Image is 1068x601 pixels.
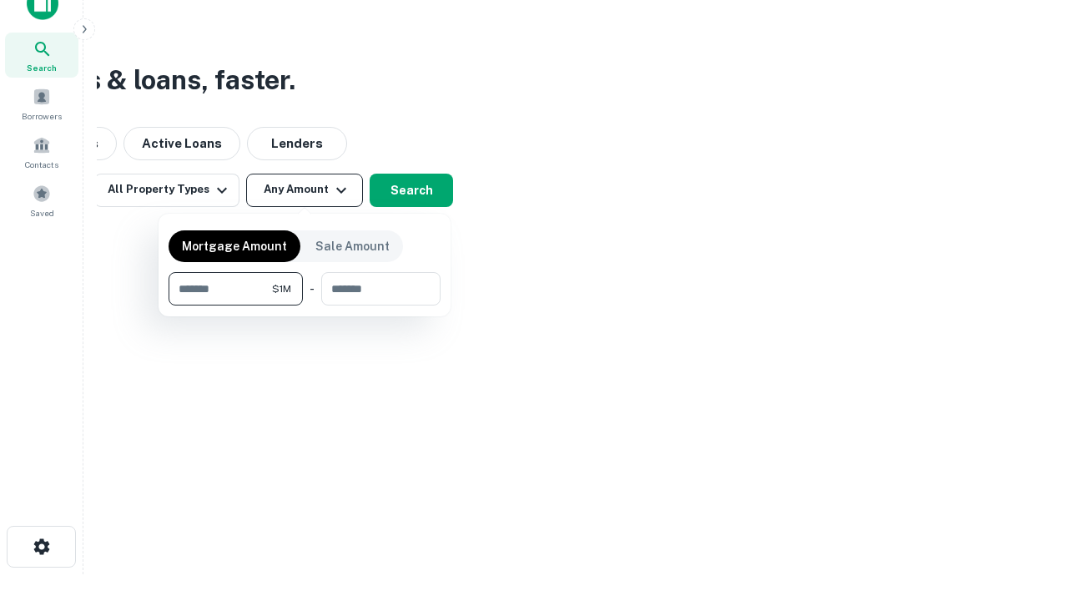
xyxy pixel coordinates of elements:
[985,467,1068,548] iframe: Chat Widget
[310,272,315,306] div: -
[315,237,390,255] p: Sale Amount
[272,281,291,296] span: $1M
[182,237,287,255] p: Mortgage Amount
